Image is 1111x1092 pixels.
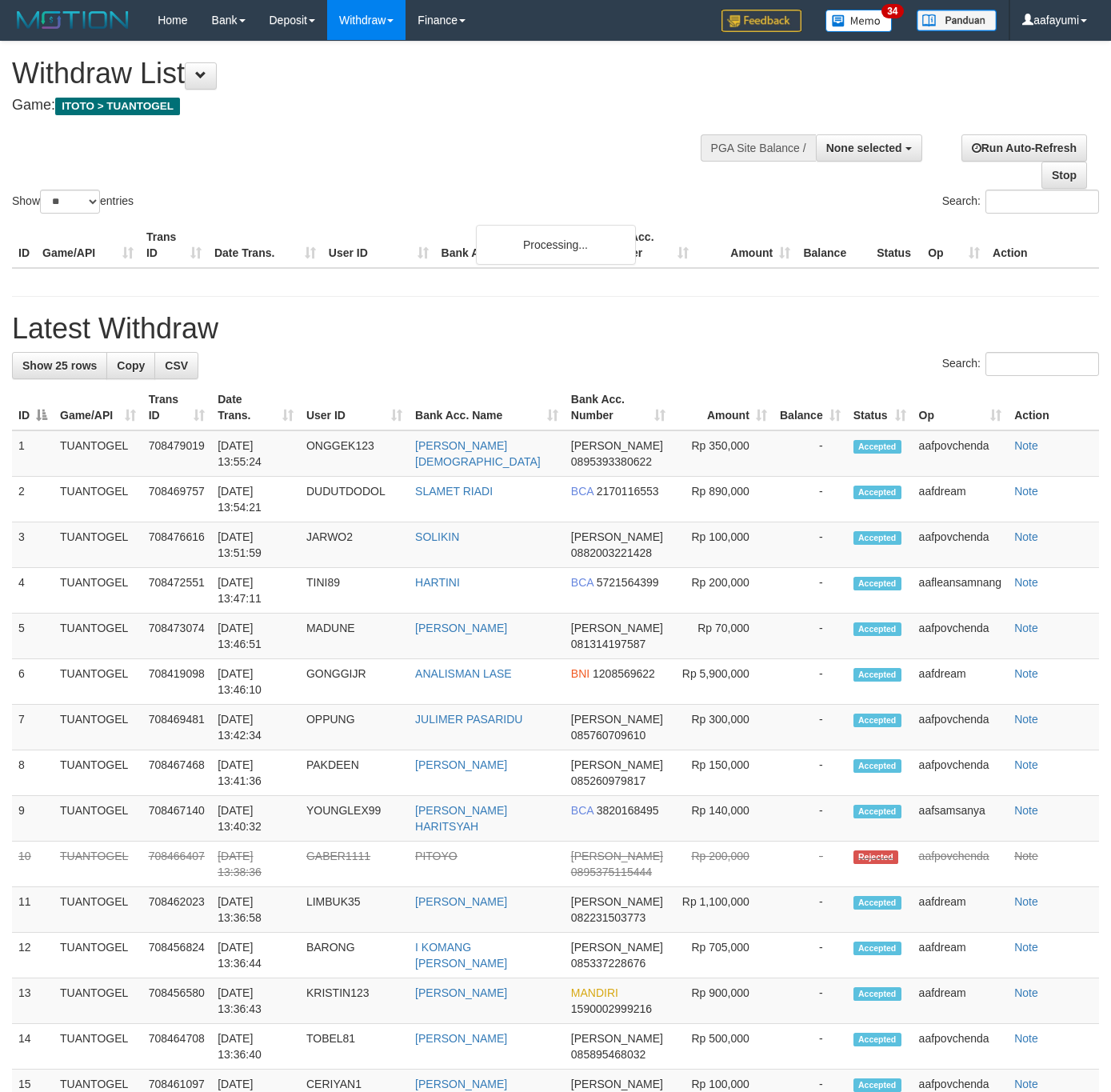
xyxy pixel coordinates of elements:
td: aafdream [913,978,1009,1024]
a: Note [1014,986,1038,999]
a: [PERSON_NAME] [415,1078,507,1090]
span: [PERSON_NAME] [571,1078,663,1090]
span: Copy 5721564399 to clipboard [597,576,659,589]
span: Accepted [853,440,901,454]
span: Accepted [853,987,901,1001]
td: Rp 1,100,000 [672,887,773,933]
td: 708469757 [142,477,212,522]
a: Note [1014,941,1038,954]
td: [DATE] 13:51:59 [211,522,300,568]
a: PITOYO [415,850,458,862]
td: KRISTIN123 [300,978,409,1024]
span: CSV [165,359,188,372]
a: SLAMET RIADI [415,485,493,498]
td: - [773,430,847,477]
td: 1 [12,430,54,477]
img: panduan.png [917,10,997,31]
a: SOLIKIN [415,530,459,543]
span: Copy 3820168495 to clipboard [597,804,659,817]
td: JARWO2 [300,522,409,568]
td: 708456580 [142,978,212,1024]
span: Accepted [853,1078,901,1092]
td: aafdream [913,477,1009,522]
td: - [773,842,847,887]
span: Accepted [853,622,901,636]
h4: Game: [12,98,725,114]
th: Trans ID [140,222,208,268]
td: aafpovchenda [913,1024,1009,1070]
th: Bank Acc. Name: activate to sort column ascending [409,385,565,430]
td: aafpovchenda [913,750,1009,796]
a: Note [1014,1032,1038,1045]
a: I KOMANG [PERSON_NAME] [415,941,507,970]
td: - [773,933,847,978]
td: - [773,796,847,842]
td: 708469481 [142,705,212,750]
a: Note [1014,530,1038,543]
a: [PERSON_NAME][DEMOGRAPHIC_DATA] [415,439,541,468]
td: TUANTOGEL [54,568,142,614]
th: User ID [322,222,435,268]
th: Action [986,222,1099,268]
td: ONGGEK123 [300,430,409,477]
th: User ID: activate to sort column ascending [300,385,409,430]
td: 14 [12,1024,54,1070]
th: ID [12,222,36,268]
td: 10 [12,842,54,887]
input: Search: [985,190,1099,214]
td: - [773,477,847,522]
span: Accepted [853,531,901,545]
td: - [773,1024,847,1070]
button: None selected [816,134,922,162]
a: Note [1014,576,1038,589]
td: TUANTOGEL [54,842,142,887]
td: aafleansamnang [913,568,1009,614]
span: Copy 085760709610 to clipboard [571,729,645,742]
a: Note [1014,1078,1038,1090]
td: 708472551 [142,568,212,614]
label: Search: [942,352,1099,376]
span: Copy 2170116553 to clipboard [597,485,659,498]
td: aafpovchenda [913,705,1009,750]
a: CSV [154,352,198,379]
td: - [773,659,847,705]
td: 708464708 [142,1024,212,1070]
th: ID: activate to sort column descending [12,385,54,430]
td: - [773,568,847,614]
a: Note [1014,622,1038,634]
label: Search: [942,190,1099,214]
td: Rp 900,000 [672,978,773,1024]
td: Rp 140,000 [672,796,773,842]
a: Note [1014,758,1038,771]
td: LIMBUK35 [300,887,409,933]
td: Rp 500,000 [672,1024,773,1070]
td: TUANTOGEL [54,430,142,477]
span: BCA [571,485,593,498]
td: TUANTOGEL [54,887,142,933]
td: [DATE] 13:55:24 [211,430,300,477]
span: Copy 085895468032 to clipboard [571,1048,645,1061]
td: [DATE] 13:41:36 [211,750,300,796]
th: Op: activate to sort column ascending [913,385,1009,430]
span: BCA [571,804,593,817]
th: Action [1008,385,1099,430]
img: MOTION_logo.png [12,8,134,32]
a: [PERSON_NAME] [415,895,507,908]
td: 4 [12,568,54,614]
td: OPPUNG [300,705,409,750]
a: ANALISMAN LASE [415,667,512,680]
td: TUANTOGEL [54,522,142,568]
th: Status [870,222,921,268]
td: 6 [12,659,54,705]
a: Copy [106,352,155,379]
a: Note [1014,667,1038,680]
td: - [773,750,847,796]
input: Search: [985,352,1099,376]
td: PAKDEEN [300,750,409,796]
td: aafdream [913,887,1009,933]
span: Accepted [853,942,901,955]
span: Accepted [853,759,901,773]
td: Rp 200,000 [672,842,773,887]
th: Status: activate to sort column ascending [847,385,913,430]
td: [DATE] 13:36:58 [211,887,300,933]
